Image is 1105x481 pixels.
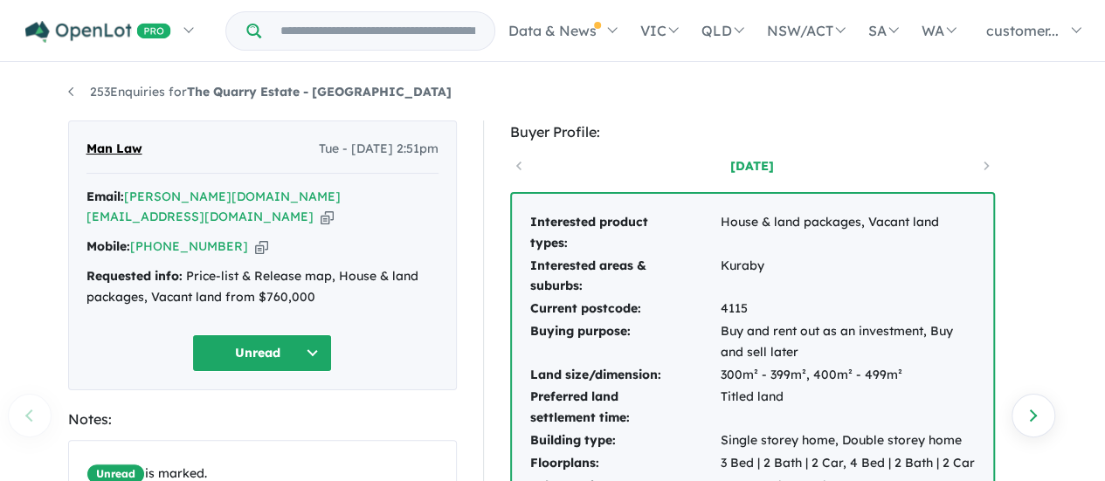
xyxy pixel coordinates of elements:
strong: Mobile: [86,238,130,254]
img: Openlot PRO Logo White [25,21,171,43]
td: Kuraby [720,255,976,299]
td: 4115 [720,298,976,320]
span: customer... [986,22,1059,39]
td: Single storey home, Double storey home [720,429,976,452]
input: Try estate name, suburb, builder or developer [265,12,491,50]
td: Buy and rent out as an investment, Buy and sell later [720,320,976,364]
strong: Email: [86,189,124,204]
td: Titled land [720,386,976,429]
span: Tue - [DATE] 2:51pm [319,139,439,160]
div: Buyer Profile: [510,120,995,144]
td: Building type: [529,429,720,452]
span: Man Law [86,139,142,160]
td: House & land packages, Vacant land [720,211,976,255]
td: Interested areas & suburbs: [529,255,720,299]
strong: Requested info: [86,268,183,284]
div: Notes: [68,408,457,431]
td: Preferred land settlement time: [529,386,720,429]
td: Interested product types: [529,211,720,255]
td: Floorplans: [529,452,720,475]
td: Buying purpose: [529,320,720,364]
button: Unread [192,334,332,372]
strong: The Quarry Estate - [GEOGRAPHIC_DATA] [187,84,452,100]
a: 253Enquiries forThe Quarry Estate - [GEOGRAPHIC_DATA] [68,84,452,100]
td: Land size/dimension: [529,364,720,387]
td: Current postcode: [529,298,720,320]
button: Copy [321,208,334,226]
a: [DATE] [678,157,826,175]
td: 300m² - 399m², 400m² - 499m² [720,364,976,387]
button: Copy [255,237,268,256]
td: 3 Bed | 2 Bath | 2 Car, 4 Bed | 2 Bath | 2 Car [720,452,976,475]
a: [PERSON_NAME][DOMAIN_NAME][EMAIL_ADDRESS][DOMAIN_NAME] [86,189,341,225]
a: [PHONE_NUMBER] [130,238,248,254]
div: Price-list & Release map, House & land packages, Vacant land from $760,000 [86,266,439,308]
nav: breadcrumb [68,82,1038,103]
